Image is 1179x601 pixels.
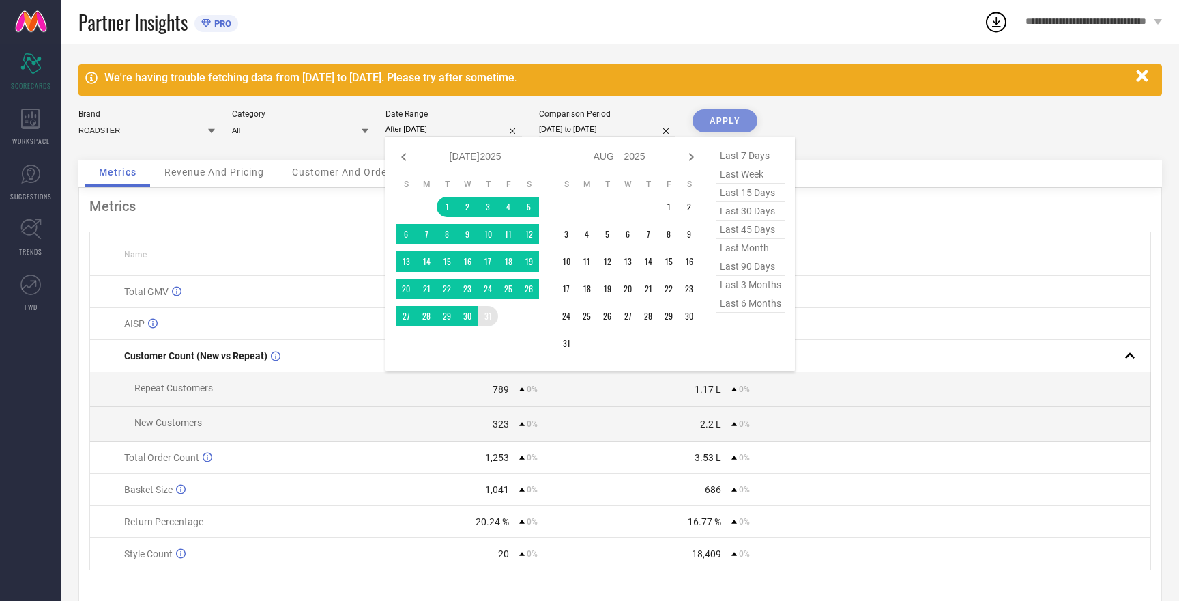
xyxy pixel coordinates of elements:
[164,167,264,178] span: Revenue And Pricing
[78,109,215,119] div: Brand
[539,122,675,137] input: Select comparison period
[478,179,498,190] th: Thursday
[597,224,617,244] td: Tue Aug 05 2025
[638,251,658,272] td: Thu Aug 14 2025
[396,224,416,244] td: Sun Jul 06 2025
[498,279,519,299] td: Fri Jul 25 2025
[498,224,519,244] td: Fri Jul 11 2025
[457,197,478,217] td: Wed Jul 02 2025
[638,224,658,244] td: Thu Aug 07 2025
[476,516,509,527] div: 20.24 %
[527,549,538,559] span: 0%
[658,197,679,217] td: Fri Aug 01 2025
[716,202,785,221] span: last 30 days
[638,306,658,326] td: Thu Aug 28 2025
[478,224,498,244] td: Thu Jul 10 2025
[124,548,173,559] span: Style Count
[457,179,478,190] th: Wednesday
[498,251,519,272] td: Fri Jul 18 2025
[124,516,203,527] span: Return Percentage
[124,250,147,260] span: Name
[292,167,396,178] span: Customer And Orders
[597,306,617,326] td: Tue Aug 26 2025
[739,485,750,494] span: 0%
[679,251,699,272] td: Sat Aug 16 2025
[527,453,538,462] span: 0%
[695,384,721,395] div: 1.17 L
[658,224,679,244] td: Fri Aug 08 2025
[577,251,597,272] td: Mon Aug 11 2025
[19,247,42,257] span: TRENDS
[396,251,416,272] td: Sun Jul 13 2025
[124,452,199,463] span: Total Order Count
[556,251,577,272] td: Sun Aug 10 2025
[658,306,679,326] td: Fri Aug 29 2025
[716,257,785,276] span: last 90 days
[396,179,416,190] th: Sunday
[12,136,50,146] span: WORKSPACE
[493,384,509,395] div: 789
[556,306,577,326] td: Sun Aug 24 2025
[716,239,785,257] span: last month
[679,306,699,326] td: Sat Aug 30 2025
[739,385,750,394] span: 0%
[716,276,785,294] span: last 3 months
[457,306,478,326] td: Wed Jul 30 2025
[705,484,721,495] div: 686
[527,517,538,527] span: 0%
[124,318,145,329] span: AISP
[617,251,638,272] td: Wed Aug 13 2025
[539,109,675,119] div: Comparison Period
[556,279,577,299] td: Sun Aug 17 2025
[10,191,52,201] span: SUGGESTIONS
[493,419,509,430] div: 323
[478,279,498,299] td: Thu Jul 24 2025
[385,122,522,137] input: Select date range
[683,149,699,165] div: Next month
[716,221,785,239] span: last 45 days
[617,279,638,299] td: Wed Aug 20 2025
[658,279,679,299] td: Fri Aug 22 2025
[437,279,457,299] td: Tue Jul 22 2025
[385,109,522,119] div: Date Range
[416,306,437,326] td: Mon Jul 28 2025
[498,548,509,559] div: 20
[124,286,169,297] span: Total GMV
[78,8,188,36] span: Partner Insights
[692,548,721,559] div: 18,409
[519,251,539,272] td: Sat Jul 19 2025
[556,179,577,190] th: Sunday
[457,279,478,299] td: Wed Jul 23 2025
[134,417,202,428] span: New Customers
[984,10,1008,34] div: Open download list
[519,224,539,244] td: Sat Jul 12 2025
[519,197,539,217] td: Sat Jul 05 2025
[478,197,498,217] td: Thu Jul 03 2025
[416,251,437,272] td: Mon Jul 14 2025
[556,333,577,354] td: Sun Aug 31 2025
[437,224,457,244] td: Tue Jul 08 2025
[437,251,457,272] td: Tue Jul 15 2025
[688,516,721,527] div: 16.77 %
[638,179,658,190] th: Thursday
[104,71,1129,84] div: We're having trouble fetching data from [DATE] to [DATE]. Please try after sometime.
[716,294,785,313] span: last 6 months
[597,251,617,272] td: Tue Aug 12 2025
[416,224,437,244] td: Mon Jul 07 2025
[519,279,539,299] td: Sat Jul 26 2025
[99,167,136,178] span: Metrics
[485,484,509,495] div: 1,041
[577,179,597,190] th: Monday
[597,279,617,299] td: Tue Aug 19 2025
[25,302,38,312] span: FWD
[617,306,638,326] td: Wed Aug 27 2025
[232,109,368,119] div: Category
[739,453,750,462] span: 0%
[527,385,538,394] span: 0%
[416,279,437,299] td: Mon Jul 21 2025
[739,419,750,429] span: 0%
[478,251,498,272] td: Thu Jul 17 2025
[716,184,785,202] span: last 15 days
[457,251,478,272] td: Wed Jul 16 2025
[437,197,457,217] td: Tue Jul 01 2025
